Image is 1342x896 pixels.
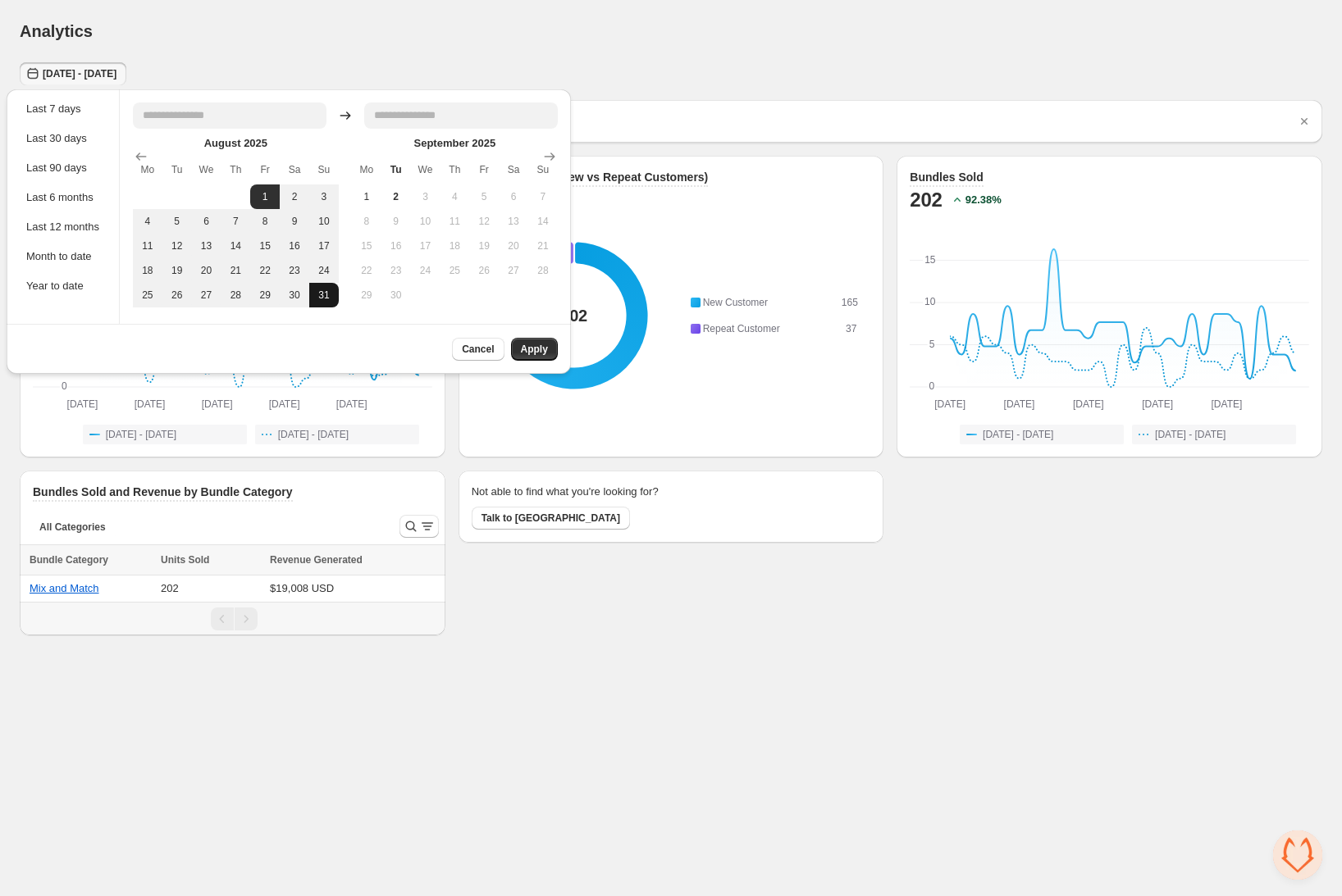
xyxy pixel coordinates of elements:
[528,184,558,209] button: Saturday September 7 2025
[842,297,858,308] span: 165
[472,484,659,500] h2: Not able to find what you're looking for?
[452,338,504,361] button: Cancel
[1293,110,1316,133] button: Dismiss notification
[270,582,334,594] span: $19,008 USD
[336,398,367,410] text: [DATE]
[43,67,116,80] span: [DATE] - [DATE]
[133,135,339,155] caption: August 2025
[499,155,528,184] th: Saturday
[26,219,99,235] div: Last 12 months
[280,234,309,258] button: Friday August 16 2025
[352,135,558,155] caption: September 2025
[162,155,192,184] th: Tuesday
[192,209,221,234] button: Tuesday August 6 2025
[472,507,630,530] button: Talk to [GEOGRAPHIC_DATA]
[910,169,983,185] h3: Bundles Sold
[133,258,162,283] button: Sunday August 18 2025
[411,234,440,258] button: Tuesday September 17 2025
[499,209,528,234] button: Friday September 13 2025
[133,234,162,258] button: Sunday August 11 2025
[280,209,309,234] button: Friday August 9 2025
[162,234,192,258] button: Monday August 12 2025
[130,145,153,168] button: Show previous month, July 2025
[983,428,1053,441] span: [DATE] - [DATE]
[929,339,935,350] text: 5
[161,582,179,594] span: 202
[67,398,98,410] text: [DATE]
[20,602,445,635] nav: Pagination
[381,283,411,307] button: Monday September 30 2025
[411,258,440,283] button: Tuesday September 24 2025
[26,248,99,265] div: Month to date
[472,169,709,185] h3: Customer Split (New vs Repeat Customers)
[162,283,192,307] button: Monday August 26 2025
[700,320,841,338] td: Repeat Customer
[440,209,469,234] button: Wednesday September 11 2025
[352,209,381,234] button: Sunday September 8 2025
[521,343,548,356] span: Apply
[133,283,162,307] button: Sunday August 25 2025
[20,62,126,85] button: [DATE] - [DATE]
[469,234,499,258] button: Thursday September 19 2025
[161,552,226,568] button: Units Sold
[221,258,250,283] button: Wednesday August 21 2025
[39,521,106,534] span: All Categories
[924,254,936,266] text: 15
[411,155,440,184] th: Wednesday
[26,160,99,176] div: Last 90 days
[309,234,339,258] button: Saturday August 17 2025
[411,184,440,209] button: Tuesday September 3 2025
[411,209,440,234] button: Tuesday September 10 2025
[1143,398,1174,410] text: [DATE]
[250,209,280,234] button: Thursday August 8 2025
[469,209,499,234] button: Thursday September 12 2025
[469,258,499,283] button: Thursday September 26 2025
[528,258,558,283] button: Saturday September 28 2025
[381,155,411,184] th: Tuesday
[538,145,561,168] button: Show next month, October 2025
[270,552,363,568] span: Revenue Generated
[924,296,936,307] text: 10
[1155,428,1226,441] span: [DATE] - [DATE]
[26,101,99,117] div: Last 7 days
[255,425,419,444] button: [DATE] - [DATE]
[309,209,339,234] button: Saturday August 10 2025
[440,155,469,184] th: Thursday
[1004,398,1035,410] text: [DATE]
[162,209,192,234] button: Monday August 5 2025
[440,234,469,258] button: Wednesday September 18 2025
[221,283,250,307] button: Wednesday August 28 2025
[703,323,780,334] span: Repeat Customer
[309,258,339,283] button: Saturday August 24 2025
[278,428,349,441] span: [DATE] - [DATE]
[1132,425,1296,444] button: [DATE] - [DATE]
[1073,398,1104,410] text: [DATE]
[250,283,280,307] button: Thursday August 29 2025
[482,512,620,525] span: Talk to [GEOGRAPHIC_DATA]
[250,258,280,283] button: Thursday August 22 2025
[26,130,99,147] div: Last 30 days
[309,155,339,184] th: Sunday
[960,425,1124,444] button: [DATE] - [DATE]
[352,283,381,307] button: Sunday September 29 2025
[20,21,93,41] h1: Analytics
[462,343,494,356] span: Cancel
[309,283,339,307] button: Saturday August 31 2025
[135,398,166,410] text: [DATE]
[511,338,558,361] button: Apply
[381,209,411,234] button: Monday September 9 2025
[700,293,841,312] td: New Customer
[250,234,280,258] button: Thursday August 15 2025
[929,380,935,392] text: 0
[846,323,856,334] span: 37
[440,258,469,283] button: Wednesday September 25 2025
[703,297,768,308] span: New Customer
[440,184,469,209] button: Wednesday September 4 2025
[250,155,280,184] th: Friday
[381,184,411,209] button: Today Monday September 2 2025
[528,209,558,234] button: Saturday September 14 2025
[352,184,381,209] button: Sunday September 1 2025
[1273,830,1322,880] a: Open chat
[499,234,528,258] button: Friday September 20 2025
[499,184,528,209] button: Friday September 6 2025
